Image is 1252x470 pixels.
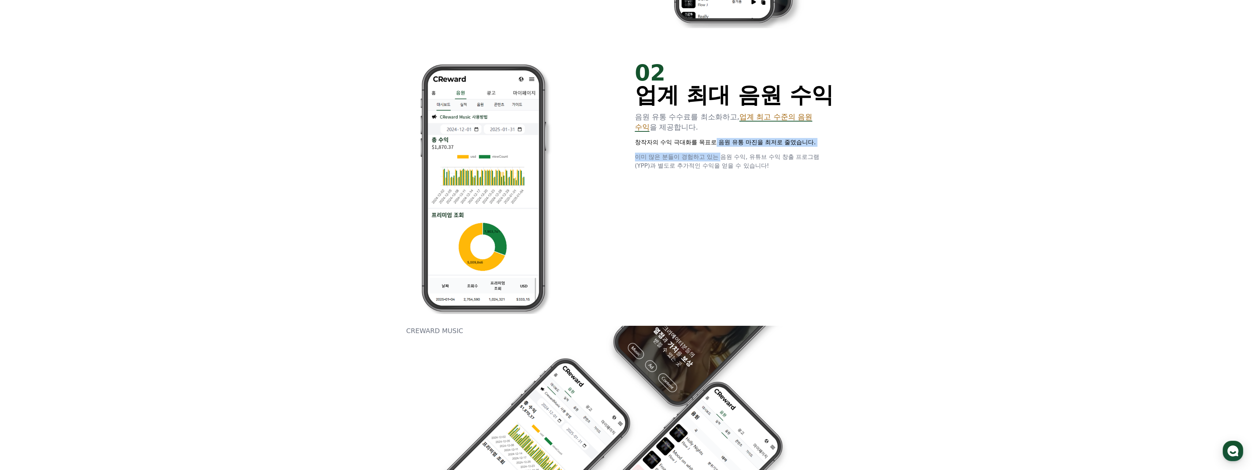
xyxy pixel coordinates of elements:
[113,243,122,249] span: 설정
[635,62,834,84] div: 02
[23,243,27,249] span: 홈
[635,112,834,132] p: 음원 유통 수수료를 최소화하고, 을 제공합니다.
[2,232,48,250] a: 홈
[635,138,834,147] p: 창작자의 수익 극대화를 목표로 음원 유통 마진을 최저로 줄였습니다.
[48,232,95,250] a: 대화
[95,232,141,250] a: 설정
[67,243,76,249] span: 대화
[377,62,576,314] img: 3.png
[635,153,820,169] span: 이미 많은 분들이 경험하고 있는 음원 수익, 유튜브 수익 창출 프로그램(YPP)과 별도로 추가적인 수익을 얻을 수 있습니다!
[635,82,834,108] span: 업계 최대 음원 수익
